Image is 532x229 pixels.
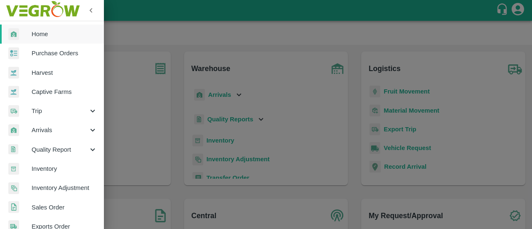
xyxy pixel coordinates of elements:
[8,144,18,155] img: qualityReport
[8,86,19,98] img: harvest
[32,49,97,58] span: Purchase Orders
[32,164,97,173] span: Inventory
[32,106,88,116] span: Trip
[32,145,88,154] span: Quality Report
[8,182,19,194] img: inventory
[8,105,19,117] img: delivery
[32,183,97,192] span: Inventory Adjustment
[8,47,19,59] img: reciept
[8,124,19,136] img: whArrival
[32,126,88,135] span: Arrivals
[32,203,97,212] span: Sales Order
[8,28,19,40] img: whArrival
[32,30,97,39] span: Home
[32,87,97,96] span: Captive Farms
[32,68,97,77] span: Harvest
[8,163,19,175] img: whInventory
[8,66,19,79] img: harvest
[8,201,19,213] img: sales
